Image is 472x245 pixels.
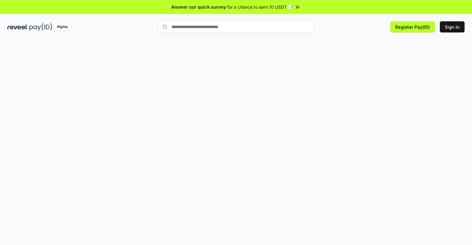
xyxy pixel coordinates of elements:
[227,4,293,10] span: for a chance to earn 10 USDT 📝
[54,23,71,31] div: Alpha
[7,23,28,31] img: reveel_dark
[171,4,226,10] span: Answer our quick survey
[440,21,465,32] button: Sign In
[29,23,52,31] img: pay_id
[390,21,435,32] button: Register Pay(ID)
